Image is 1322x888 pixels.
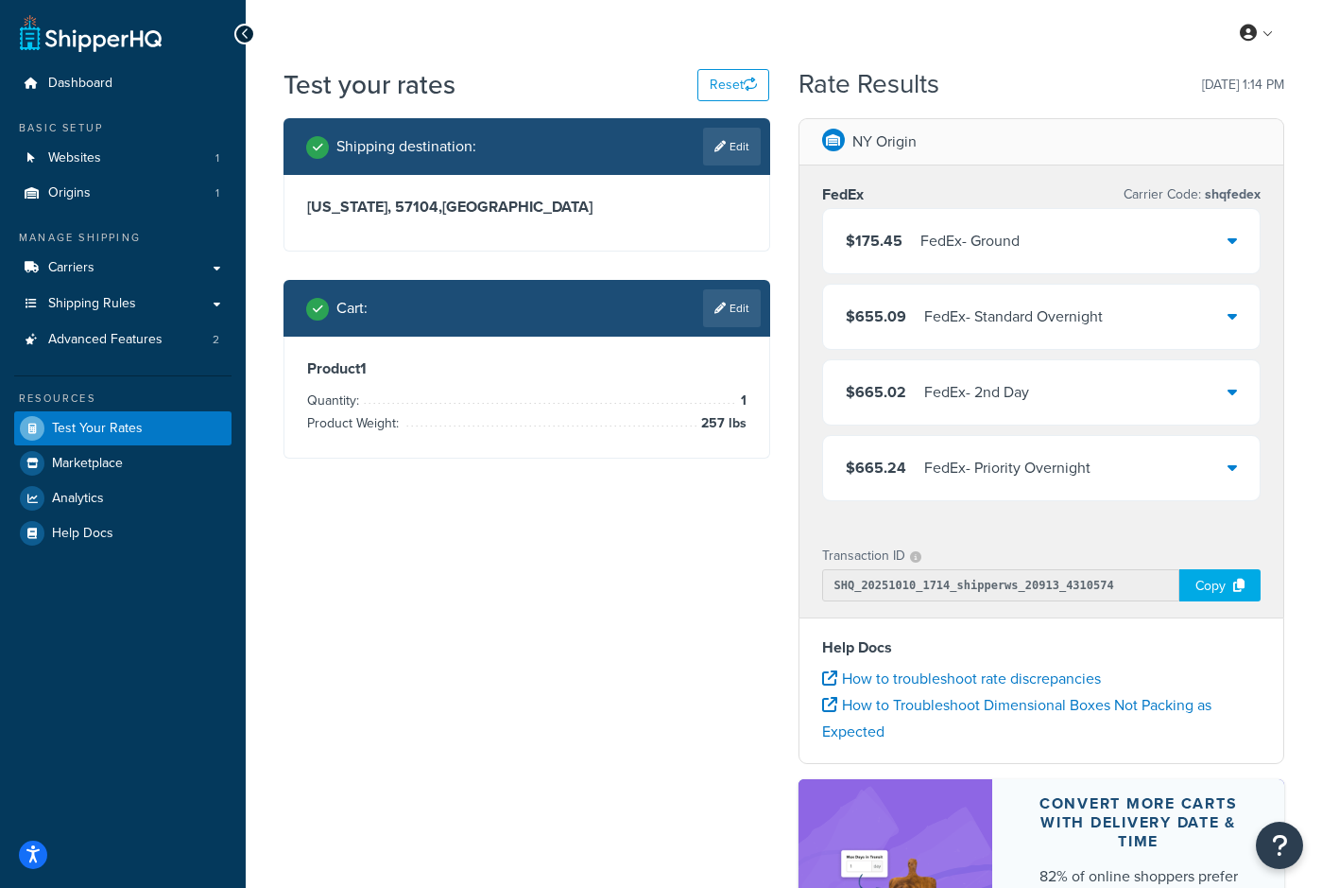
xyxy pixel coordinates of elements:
[703,128,761,165] a: Edit
[696,412,747,435] span: 257 lbs
[852,129,917,155] p: NY Origin
[846,381,906,403] span: $665.02
[52,421,143,437] span: Test Your Rates
[14,391,232,407] div: Resources
[1124,182,1261,208] p: Carrier Code:
[215,185,219,201] span: 1
[48,332,163,348] span: Advanced Features
[14,176,232,211] li: Origins
[14,120,232,136] div: Basic Setup
[48,76,112,92] span: Dashboard
[822,543,905,569] p: Transaction ID
[52,526,113,542] span: Help Docs
[307,359,747,378] h3: Product 1
[822,636,1262,659] h4: Help Docs
[336,300,368,317] h2: Cart :
[52,456,123,472] span: Marketplace
[798,70,939,99] h2: Rate Results
[48,185,91,201] span: Origins
[14,141,232,176] li: Websites
[213,332,219,348] span: 2
[307,198,747,217] h3: [US_STATE], 57104 , [GEOGRAPHIC_DATA]
[14,516,232,550] a: Help Docs
[14,66,232,101] a: Dashboard
[846,457,906,479] span: $665.24
[1038,794,1239,851] div: Convert more carts with delivery date & time
[48,150,101,166] span: Websites
[822,668,1101,689] a: How to troubleshoot rate discrepancies
[215,150,219,166] span: 1
[307,413,403,433] span: Product Weight:
[697,69,769,101] button: Reset
[924,304,1103,330] div: FedEx - Standard Overnight
[846,305,906,327] span: $655.09
[920,228,1020,254] div: FedEx - Ground
[52,491,104,507] span: Analytics
[14,481,232,515] a: Analytics
[14,446,232,480] a: Marketplace
[307,391,364,410] span: Quantity:
[48,260,94,276] span: Carriers
[1202,72,1284,98] p: [DATE] 1:14 PM
[1201,184,1261,204] span: shqfedex
[736,390,747,412] span: 1
[703,289,761,327] a: Edit
[14,287,232,322] a: Shipping Rules
[924,379,1029,406] div: FedEx - 2nd Day
[14,141,232,176] a: Websites1
[924,455,1090,481] div: FedEx - Priority Overnight
[14,411,232,445] a: Test Your Rates
[48,296,136,312] span: Shipping Rules
[14,322,232,357] li: Advanced Features
[14,322,232,357] a: Advanced Features2
[14,230,232,246] div: Manage Shipping
[14,176,232,211] a: Origins1
[283,66,455,103] h1: Test your rates
[846,230,902,252] span: $175.45
[822,185,864,204] h3: FedEx
[1179,569,1261,601] div: Copy
[14,251,232,286] a: Carriers
[822,694,1211,742] a: How to Troubleshoot Dimensional Boxes Not Packing as Expected
[1256,822,1303,869] button: Open Resource Center
[336,138,476,155] h2: Shipping destination :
